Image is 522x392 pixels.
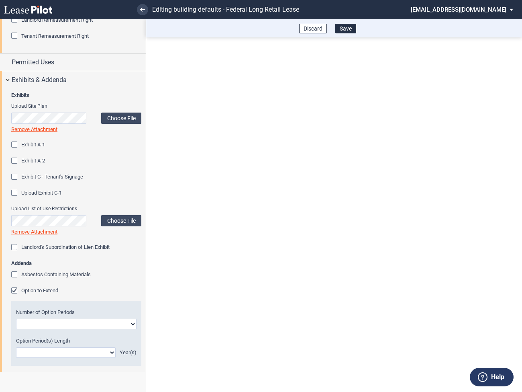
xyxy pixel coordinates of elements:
[11,92,29,98] b: Exhibits
[11,189,62,197] md-checkbox: Upload Exhibit C-1
[21,244,110,250] span: Landlord's Subordination of Lien Exhibit
[21,174,83,180] span: Exhibit C - Tenant's Signage
[11,141,45,149] md-checkbox: Exhibit A-1
[16,309,75,315] span: Number of Option Periods
[11,229,57,235] a: Remove Attachment
[101,113,141,124] label: Choose File
[16,338,70,344] span: Option Period(s) Length
[470,368,514,386] button: Help
[11,173,83,181] md-checkbox: Exhibit C - Tenant's Signage
[21,190,62,196] span: Upload Exhibit C-1
[12,75,67,85] span: Exhibits & Addenda
[12,57,54,67] span: Permitted Uses
[11,103,141,110] span: Upload Site Plan
[491,372,504,382] label: Help
[21,287,58,293] span: Option to Extend
[11,287,58,295] md-checkbox: Option to Extend
[11,260,32,266] b: Addenda
[21,142,45,148] span: Exhibit A-1
[11,205,141,212] span: Upload List of Use Restrictions
[120,349,137,356] div: Year(s)
[299,24,327,33] button: Discard
[21,17,93,23] span: Landlord Remeasurement Right
[11,244,110,252] md-checkbox: Landlord's Subordination of Lien Exhibit
[11,16,93,24] md-checkbox: Landlord Remeasurement Right
[11,126,57,132] a: Remove Attachment
[21,271,91,277] span: Asbestos Containing Materials
[21,33,89,39] span: Tenant Remeasurement Right
[101,215,141,226] label: Choose File
[11,157,45,165] md-checkbox: Exhibit A-2
[335,24,356,33] button: Save
[11,271,91,279] md-checkbox: Asbestos Containing Materials
[21,158,45,164] span: Exhibit A-2
[11,32,89,40] md-checkbox: Tenant Remeasurement Right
